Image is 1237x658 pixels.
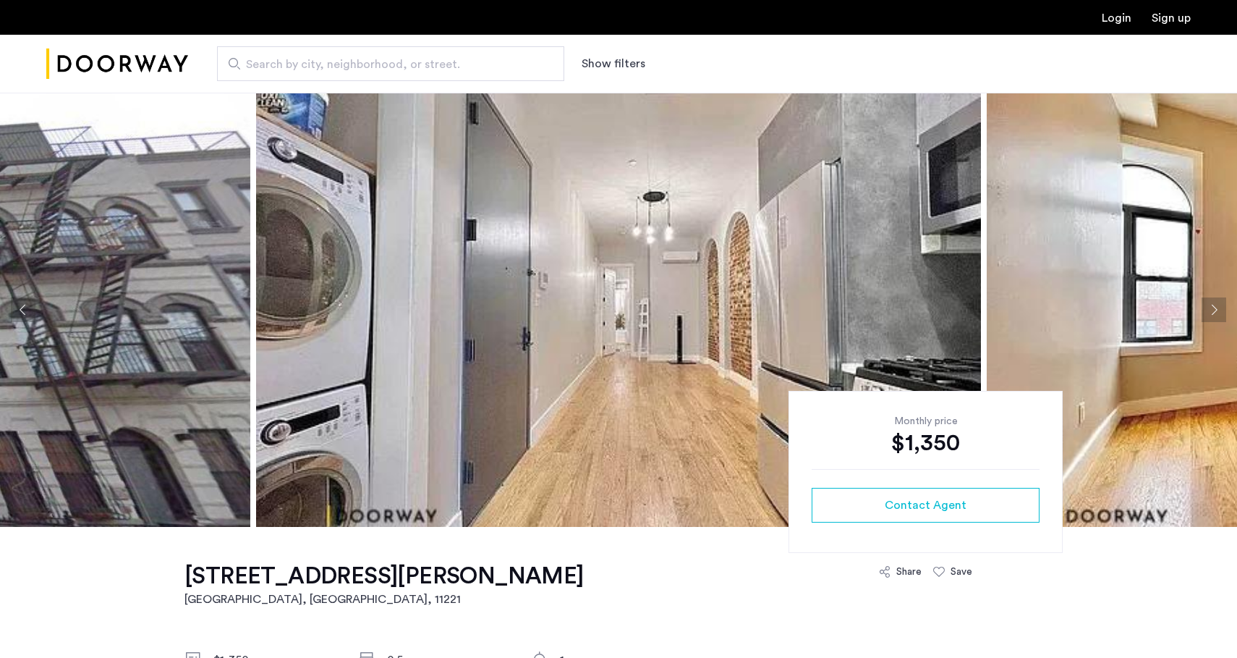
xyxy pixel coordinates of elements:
[217,46,564,81] input: Apartment Search
[184,562,584,608] a: [STREET_ADDRESS][PERSON_NAME][GEOGRAPHIC_DATA], [GEOGRAPHIC_DATA], 11221
[46,37,188,91] img: logo
[246,56,524,73] span: Search by city, neighborhood, or street.
[896,565,922,579] div: Share
[11,298,35,322] button: Previous apartment
[1102,12,1131,24] a: Login
[812,488,1040,523] button: button
[812,429,1040,457] div: $1,350
[184,591,584,608] h2: [GEOGRAPHIC_DATA], [GEOGRAPHIC_DATA] , 11221
[184,562,584,591] h1: [STREET_ADDRESS][PERSON_NAME]
[885,497,966,514] span: Contact Agent
[1152,12,1191,24] a: Registration
[46,37,188,91] a: Cazamio Logo
[256,93,981,527] img: apartment
[951,565,972,579] div: Save
[582,55,645,72] button: Show or hide filters
[812,414,1040,429] div: Monthly price
[1202,298,1226,322] button: Next apartment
